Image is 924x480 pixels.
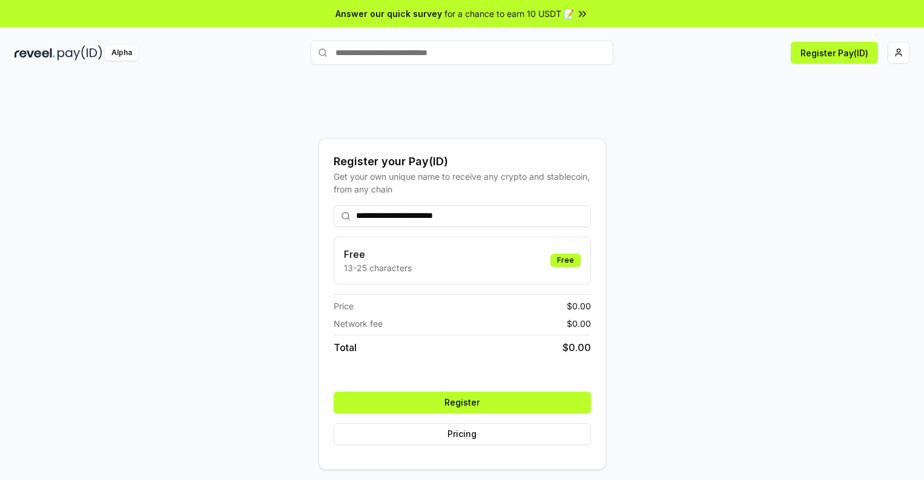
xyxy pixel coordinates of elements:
[791,42,878,64] button: Register Pay(ID)
[334,340,357,355] span: Total
[105,45,139,61] div: Alpha
[550,254,581,267] div: Free
[335,7,442,20] span: Answer our quick survey
[334,170,591,196] div: Get your own unique name to receive any crypto and stablecoin, from any chain
[58,45,102,61] img: pay_id
[334,317,383,330] span: Network fee
[563,340,591,355] span: $ 0.00
[334,153,591,170] div: Register your Pay(ID)
[444,7,574,20] span: for a chance to earn 10 USDT 📝
[334,423,591,445] button: Pricing
[334,300,354,312] span: Price
[344,247,412,261] h3: Free
[15,45,55,61] img: reveel_dark
[344,261,412,274] p: 13-25 characters
[567,317,591,330] span: $ 0.00
[567,300,591,312] span: $ 0.00
[334,392,591,413] button: Register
